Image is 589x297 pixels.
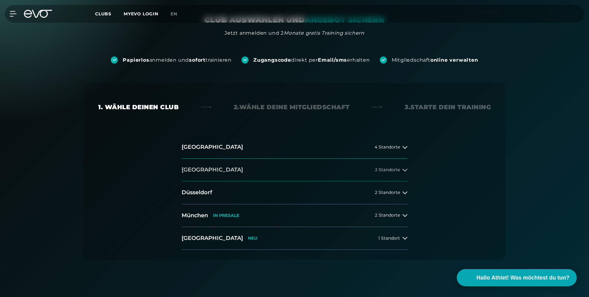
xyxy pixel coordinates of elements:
span: en [171,11,177,17]
div: Mitgliedschaft [392,57,478,64]
em: Monate gratis Training sichern [284,30,364,36]
strong: Papierlos [123,57,149,63]
h2: [GEOGRAPHIC_DATA] [182,143,243,151]
span: Clubs [95,11,111,17]
button: [GEOGRAPHIC_DATA]3 Standorte [182,159,407,181]
h2: [GEOGRAPHIC_DATA] [182,166,243,174]
div: 1. Wähle deinen Club [98,103,179,111]
div: Jetzt anmelden und 2 [225,29,364,37]
h2: Düsseldorf [182,189,212,196]
div: 3. Starte dein Training [405,103,491,111]
strong: Email/sms [318,57,347,63]
h2: München [182,212,208,219]
div: anmelden und trainieren [123,57,232,64]
span: 2 Standorte [375,190,400,195]
span: 4 Standorte [375,145,400,149]
a: MYEVO LOGIN [124,11,158,17]
strong: sofort [189,57,206,63]
a: en [171,10,185,17]
div: 2. Wähle deine Mitgliedschaft [234,103,350,111]
p: NEU [248,236,257,241]
p: IN PRESALE [213,213,239,218]
button: Düsseldorf2 Standorte [182,181,407,204]
h2: [GEOGRAPHIC_DATA] [182,234,243,242]
span: 1 Standort [378,236,400,241]
strong: Zugangscode [253,57,291,63]
button: MünchenIN PRESALE2 Standorte [182,204,407,227]
div: direkt per erhalten [253,57,370,64]
button: [GEOGRAPHIC_DATA]NEU1 Standort [182,227,407,250]
span: 3 Standorte [375,168,400,172]
span: 2 Standorte [375,213,400,218]
button: [GEOGRAPHIC_DATA]4 Standorte [182,136,407,159]
strong: online verwalten [430,57,478,63]
span: Hallo Athlet! Was möchtest du tun? [476,274,569,282]
a: Clubs [95,11,124,17]
button: Hallo Athlet! Was möchtest du tun? [457,269,577,286]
